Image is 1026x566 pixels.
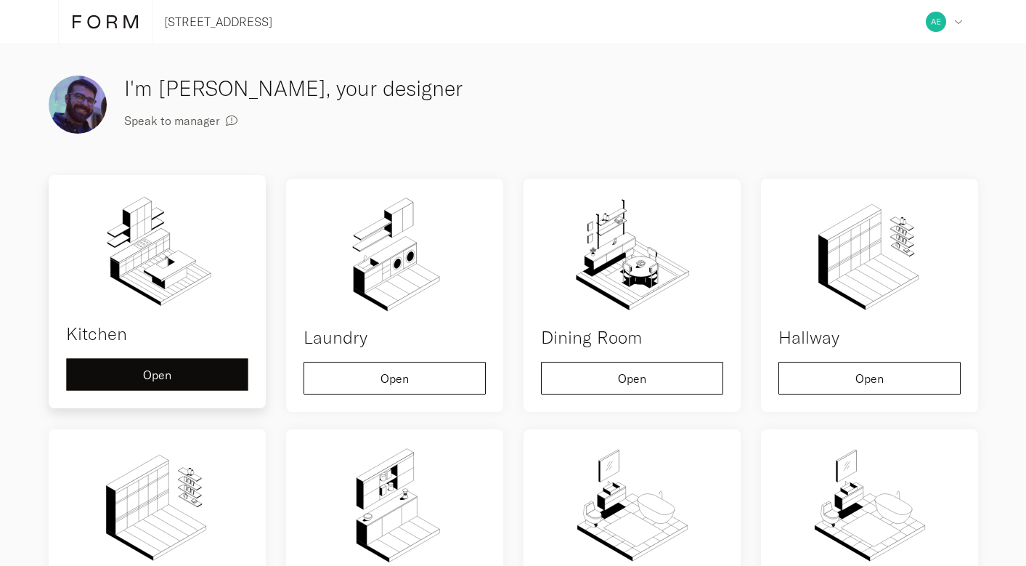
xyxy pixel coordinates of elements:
[124,104,237,137] button: Speak to manager
[66,447,248,563] img: other.svg
[304,362,486,395] button: Open
[541,324,723,350] h4: Dining Room
[380,373,409,384] span: Open
[778,196,961,312] img: other.svg
[541,196,723,312] img: dining-room.svg
[778,447,961,563] img: bathroom.svg
[304,196,486,312] img: laundry-room.svg
[778,324,961,350] h4: Hallway
[143,369,171,381] span: Open
[66,320,248,347] h4: Kitchen
[304,447,486,563] img: pantry.svg
[124,73,563,104] h3: I'm [PERSON_NAME], your designer
[778,362,961,395] button: Open
[855,373,884,384] span: Open
[124,115,220,126] span: Speak to manager
[618,373,646,384] span: Open
[164,13,272,31] p: [STREET_ADDRESS]
[49,76,107,134] img: image_720.png
[304,324,486,350] h4: Laundry
[66,193,248,309] img: kitchen.svg
[66,358,248,391] button: Open
[926,12,946,32] img: 00fb077709c61446e661d58c116fcbe3
[541,447,723,563] img: bathroom.svg
[541,362,723,395] button: Open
